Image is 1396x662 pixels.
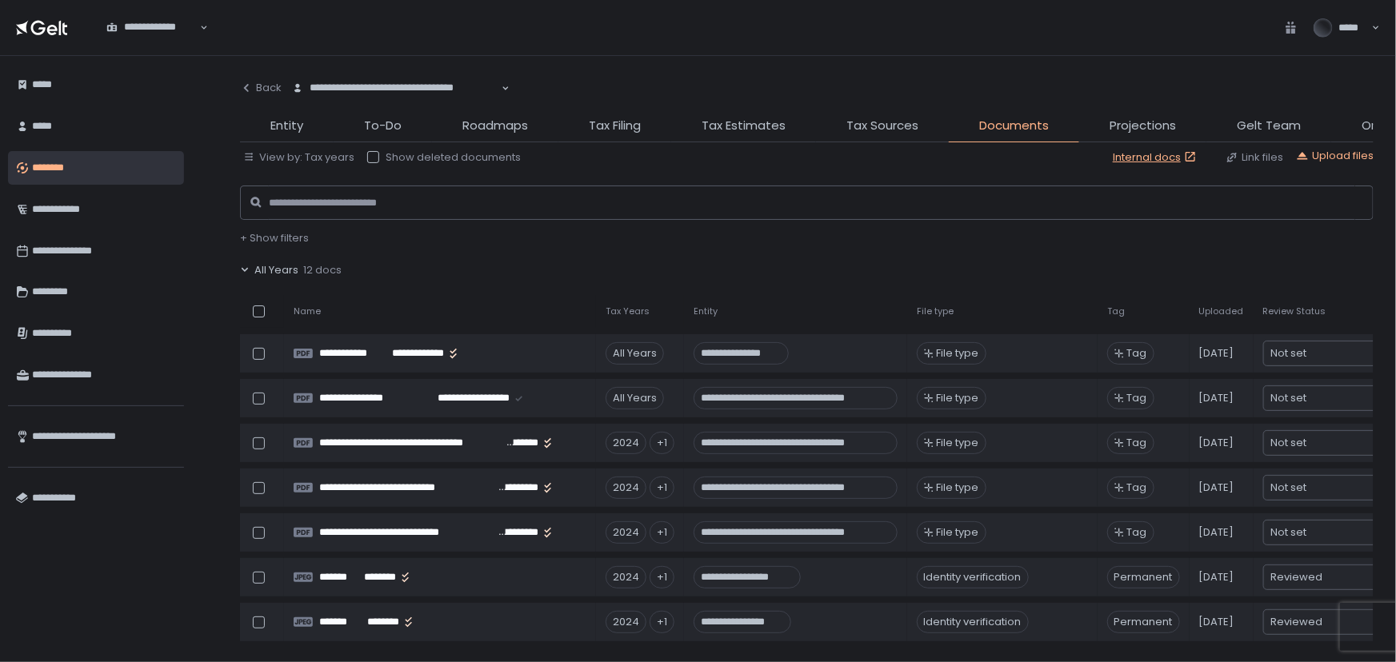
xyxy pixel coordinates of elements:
button: + Show filters [240,231,309,245]
button: View by: Tax years [243,150,354,165]
span: Tag [1127,391,1147,405]
span: Gelt Team [1237,117,1301,135]
span: [DATE] [1199,525,1234,540]
span: Permanent [1107,611,1180,633]
span: All Years [254,263,298,277]
span: Name [294,305,321,317]
div: +1 [650,611,674,633]
span: Reviewed [1271,569,1323,585]
span: Not set [1271,480,1307,496]
span: Tag [1127,525,1147,540]
span: [DATE] [1199,570,1234,584]
span: Not set [1271,435,1307,451]
div: Identity verification [917,566,1029,588]
span: [DATE] [1199,346,1234,361]
button: Link files [1226,150,1283,165]
div: +1 [650,521,674,544]
span: Permanent [1107,566,1180,588]
span: To-Do [364,117,402,135]
div: +1 [650,432,674,454]
div: All Years [606,387,664,409]
span: File type [937,436,979,450]
span: Tax Sources [846,117,918,135]
span: Projections [1110,117,1176,135]
div: 2024 [606,566,646,588]
span: Not set [1271,524,1307,540]
span: Tag [1107,305,1125,317]
div: 2024 [606,611,646,633]
span: File type [917,305,954,317]
span: Not set [1271,345,1307,361]
span: Tag [1127,346,1147,361]
span: File type [937,391,979,405]
span: Tax Estimates [702,117,786,135]
span: Review Status [1263,305,1326,317]
span: Tax Filing [589,117,641,135]
span: Entity [694,305,718,317]
span: File type [937,481,979,495]
div: +1 [650,566,674,588]
input: Search for option [106,34,198,50]
span: [DATE] [1199,615,1234,629]
span: Tag [1127,436,1147,450]
span: [DATE] [1199,481,1234,495]
span: File type [937,346,979,361]
span: [DATE] [1199,436,1234,450]
span: + Show filters [240,230,309,245]
span: Entity [270,117,303,135]
div: 2024 [606,432,646,454]
a: Internal docs [1113,150,1200,165]
span: Reviewed [1271,614,1323,630]
button: Upload files [1296,149,1374,163]
div: All Years [606,342,664,365]
div: Back [240,81,282,95]
span: [DATE] [1199,391,1234,405]
span: Not set [1271,390,1307,406]
span: Tag [1127,481,1147,495]
div: +1 [650,477,674,499]
span: Tax Years [606,305,650,317]
div: 2024 [606,521,646,544]
button: Back [240,72,282,104]
span: Uploaded [1199,305,1244,317]
div: Search for option [282,72,510,106]
span: Documents [979,117,1049,135]
div: Search for option [96,11,208,45]
span: Roadmaps [462,117,528,135]
div: 2024 [606,477,646,499]
span: File type [937,525,979,540]
span: 12 docs [303,263,342,277]
input: Search for option [292,95,500,111]
div: Identity verification [917,611,1029,633]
